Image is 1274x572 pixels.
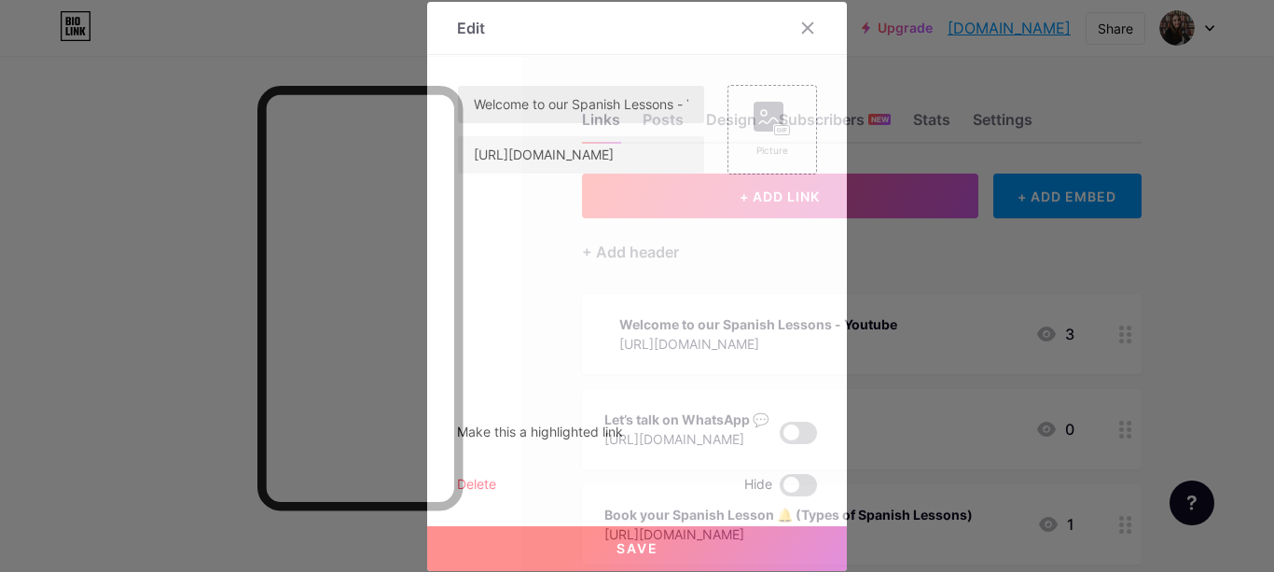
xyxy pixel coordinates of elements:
[458,86,704,123] input: Title
[427,526,847,571] button: Save
[458,136,704,174] input: URL
[457,422,623,444] div: Make this a highlighted link
[616,540,658,556] span: Save
[744,474,772,496] span: Hide
[754,144,791,158] div: Picture
[457,17,485,39] div: Edit
[457,474,496,496] div: Delete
